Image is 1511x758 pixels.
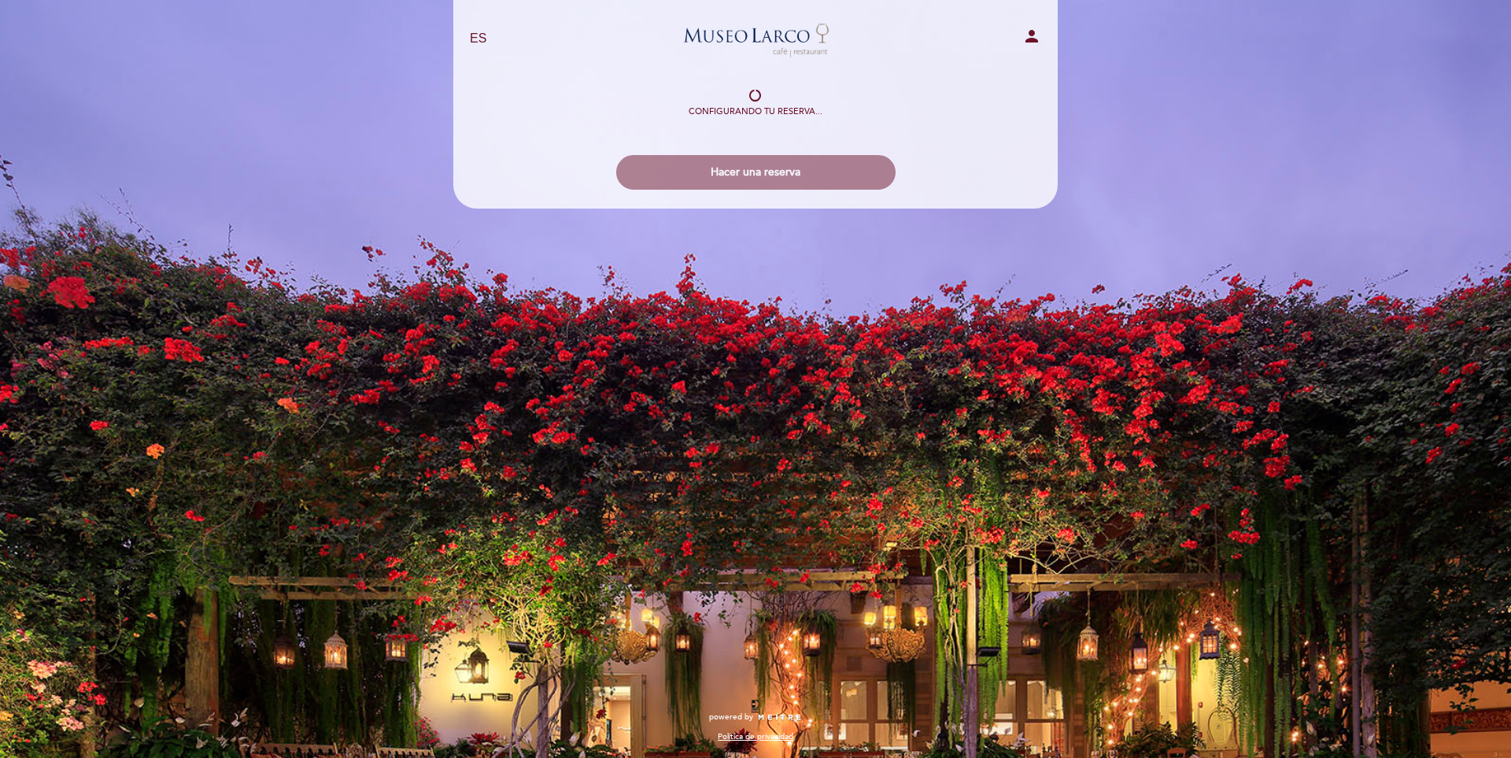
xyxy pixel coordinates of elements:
[709,712,753,723] span: powered by
[1022,27,1041,46] i: person
[718,731,793,742] a: Política de privacidad
[657,17,854,61] a: Museo [PERSON_NAME][GEOGRAPHIC_DATA] - Restaurant
[1022,27,1041,51] button: person
[689,105,822,118] div: Configurando tu reserva...
[709,712,802,723] a: powered by
[757,714,802,722] img: MEITRE
[616,155,896,190] button: Hacer una reserva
